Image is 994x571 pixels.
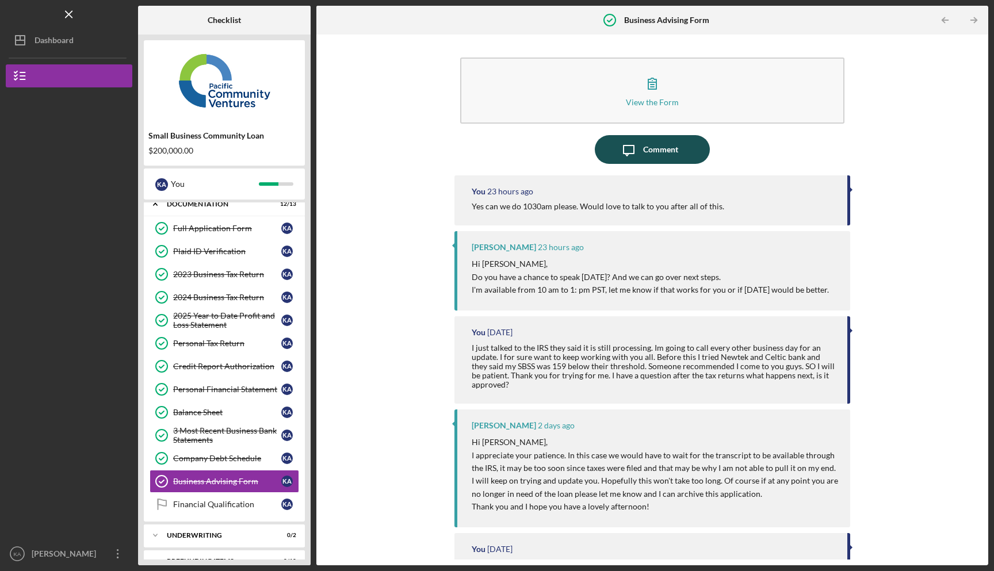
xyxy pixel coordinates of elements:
div: You [472,187,485,196]
time: 2025-10-09 18:10 [538,243,584,252]
a: Financial QualificationKA [150,493,299,516]
div: K A [281,384,293,395]
div: Company Debt Schedule [173,454,281,463]
div: You [472,545,485,554]
div: 0 / 2 [276,532,296,539]
div: You [171,174,259,194]
p: Thank you and I hope you have a lovely afternoon! [472,500,839,513]
div: View the Form [626,98,679,106]
div: 0 / 10 [276,558,296,565]
div: K A [281,476,293,487]
div: $200,000.00 [148,146,300,155]
div: Yes can we do 1030am please. Would love to talk to you after all of this. [472,202,724,211]
div: 2025 Year to Date Profit and Loss Statement [173,311,281,329]
b: Business Advising Form [624,16,709,25]
div: Business Advising Form [173,477,281,486]
text: KA [14,551,21,557]
div: Documentation [167,201,267,208]
div: [PERSON_NAME] [472,421,536,430]
div: [PERSON_NAME] [29,542,104,568]
div: Balance Sheet [173,408,281,417]
div: Personal Financial Statement [173,385,281,394]
img: Product logo [144,46,305,115]
div: K A [281,292,293,303]
div: 12 / 13 [276,201,296,208]
time: 2025-10-09 16:59 [487,328,513,337]
a: 2024 Business Tax ReturnKA [150,286,299,309]
div: Personal Tax Return [173,339,281,348]
div: Small Business Community Loan [148,131,300,140]
div: 2023 Business Tax Return [173,270,281,279]
a: Balance SheetKA [150,401,299,424]
time: 2025-10-09 18:42 [487,187,533,196]
a: Personal Financial StatementKA [150,378,299,401]
div: K A [281,315,293,326]
p: Hi [PERSON_NAME], [472,258,829,270]
b: Checklist [208,16,241,25]
p: Do you have a chance to speak [DATE]? And we can go over next steps. [472,271,829,283]
div: [PERSON_NAME] [472,243,536,252]
div: Dashboard [35,29,74,55]
div: Financial Qualification [173,500,281,509]
div: K A [281,338,293,349]
div: Full Application Form [173,224,281,233]
div: I just talked to the IRS they said it is still processing. Im going to call every other business ... [472,343,836,389]
time: 2025-10-07 17:26 [487,545,513,554]
a: 2023 Business Tax ReturnKA [150,263,299,286]
div: K A [155,178,168,191]
div: K A [281,499,293,510]
a: Full Application FormKA [150,217,299,240]
div: Comment [643,135,678,164]
div: K A [281,407,293,418]
button: KA[PERSON_NAME] [6,542,132,565]
div: 2024 Business Tax Return [173,293,281,302]
a: Credit Report AuthorizationKA [150,355,299,378]
div: K A [281,361,293,372]
button: View the Form [460,58,845,124]
div: K A [281,269,293,280]
div: K A [281,223,293,234]
div: K A [281,453,293,464]
button: Dashboard [6,29,132,52]
a: 3 Most Recent Business Bank StatementsKA [150,424,299,447]
div: Plaid ID Verification [173,247,281,256]
a: Business Advising FormKA [150,470,299,493]
time: 2025-10-08 23:33 [538,421,575,430]
div: K A [281,430,293,441]
p: I appreciate your patience. In this case we would have to wait for the transcript to be available... [472,449,839,501]
a: Company Debt ScheduleKA [150,447,299,470]
p: I'm available from 10 am to 1: pm PST, let me know if that works for you or if [DATE] would be be... [472,283,829,296]
button: Comment [595,135,710,164]
div: 3 Most Recent Business Bank Statements [173,426,281,444]
div: Credit Report Authorization [173,362,281,371]
p: Hi [PERSON_NAME], [472,436,839,449]
div: K A [281,246,293,257]
a: Plaid ID VerificationKA [150,240,299,263]
div: You [472,328,485,337]
div: Prefunding Items [167,558,267,565]
a: 2025 Year to Date Profit and Loss StatementKA [150,309,299,332]
div: Underwriting [167,532,267,539]
a: Personal Tax ReturnKA [150,332,299,355]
